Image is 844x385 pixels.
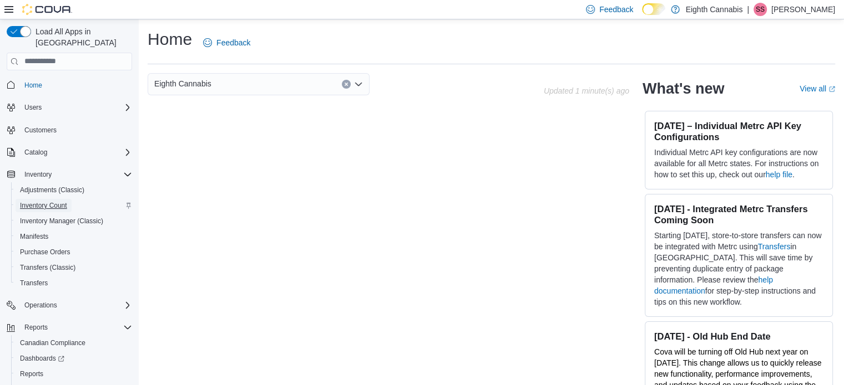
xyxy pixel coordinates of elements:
[20,299,62,312] button: Operations
[20,101,46,114] button: Users
[11,198,137,213] button: Inventory Count
[22,4,72,15] img: Cova
[11,244,137,260] button: Purchase Orders
[11,275,137,291] button: Transfers
[20,146,52,159] button: Catalog
[2,145,137,160] button: Catalog
[20,186,84,194] span: Adjustments (Classic)
[20,79,47,92] a: Home
[11,260,137,275] button: Transfers (Classic)
[16,336,132,350] span: Canadian Compliance
[24,170,52,179] span: Inventory
[11,182,137,198] button: Adjustments (Classic)
[16,230,132,243] span: Manifests
[11,351,137,366] a: Dashboards
[11,229,137,244] button: Manifests
[654,120,823,142] h3: [DATE] – Individual Metrc API Key Configurations
[16,199,72,212] a: Inventory Count
[544,86,629,95] p: Updated 1 minute(s) ago
[654,230,823,307] p: Starting [DATE], store-to-store transfers can now be integrated with Metrc using in [GEOGRAPHIC_D...
[24,323,48,332] span: Reports
[20,279,48,288] span: Transfers
[20,338,85,347] span: Canadian Compliance
[828,86,835,93] svg: External link
[20,146,132,159] span: Catalog
[24,81,42,90] span: Home
[643,80,724,97] h2: What's new
[2,77,137,93] button: Home
[199,32,255,54] a: Feedback
[20,217,103,225] span: Inventory Manager (Classic)
[758,242,791,251] a: Transfers
[16,230,53,243] a: Manifests
[20,201,67,210] span: Inventory Count
[16,245,75,259] a: Purchase Orders
[20,299,132,312] span: Operations
[20,354,64,363] span: Dashboards
[20,369,43,378] span: Reports
[20,263,75,272] span: Transfers (Classic)
[20,248,70,256] span: Purchase Orders
[16,261,80,274] a: Transfers (Classic)
[24,103,42,112] span: Users
[654,203,823,225] h3: [DATE] - Integrated Metrc Transfers Coming Soon
[16,214,108,228] a: Inventory Manager (Classic)
[11,213,137,229] button: Inventory Manager (Classic)
[20,124,61,137] a: Customers
[16,183,132,197] span: Adjustments (Classic)
[654,147,823,180] p: Individual Metrc API key configurations are now available for all Metrc states. For instructions ...
[24,126,57,135] span: Customers
[148,28,192,50] h1: Home
[2,122,137,138] button: Customers
[599,4,633,15] span: Feedback
[16,352,69,365] a: Dashboards
[800,84,835,93] a: View allExternal link
[654,331,823,342] h3: [DATE] - Old Hub End Date
[654,275,773,295] a: help documentation
[685,3,742,16] p: Eighth Cannabis
[24,148,47,157] span: Catalog
[766,170,792,179] a: help file
[754,3,767,16] div: Shari Smiley
[16,276,52,290] a: Transfers
[20,78,132,92] span: Home
[747,3,749,16] p: |
[16,183,89,197] a: Adjustments (Classic)
[216,37,250,48] span: Feedback
[2,297,137,313] button: Operations
[20,232,48,241] span: Manifests
[16,276,132,290] span: Transfers
[20,321,132,334] span: Reports
[154,77,211,90] span: Eighth Cannabis
[20,321,52,334] button: Reports
[11,335,137,351] button: Canadian Compliance
[756,3,765,16] span: SS
[16,214,132,228] span: Inventory Manager (Classic)
[16,367,132,381] span: Reports
[16,336,90,350] a: Canadian Compliance
[2,320,137,335] button: Reports
[2,100,137,115] button: Users
[31,26,132,48] span: Load All Apps in [GEOGRAPHIC_DATA]
[16,261,132,274] span: Transfers (Classic)
[24,301,57,310] span: Operations
[16,199,132,212] span: Inventory Count
[354,80,363,89] button: Open list of options
[16,352,132,365] span: Dashboards
[16,245,132,259] span: Purchase Orders
[771,3,835,16] p: [PERSON_NAME]
[20,168,56,181] button: Inventory
[11,366,137,382] button: Reports
[642,3,665,15] input: Dark Mode
[20,168,132,181] span: Inventory
[2,167,137,182] button: Inventory
[16,367,48,381] a: Reports
[20,123,132,137] span: Customers
[342,80,351,89] button: Clear input
[20,101,132,114] span: Users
